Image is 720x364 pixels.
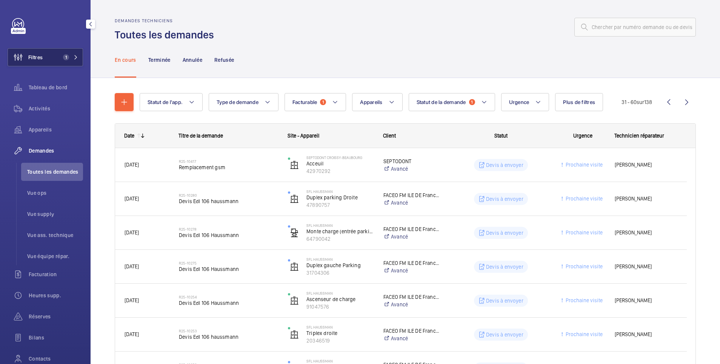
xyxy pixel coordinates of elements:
span: Devis Edl 106 Haussmann [179,231,278,239]
a: Avancé [383,301,442,308]
a: Avancé [383,335,442,342]
p: Devis à envoyer [486,195,523,203]
span: Devis Edl 106 Haussmann [179,299,278,307]
img: freight_elevator.svg [290,228,299,237]
span: Filtres [28,54,43,61]
span: Prochaine visite [564,229,603,236]
img: elevator.svg [290,330,299,339]
p: Acceuil [306,160,374,167]
span: Prochaine visite [564,331,603,337]
button: Type de demande [209,93,278,111]
p: Duplex parking Droite [306,194,374,201]
span: Remplacement gsm [179,164,278,171]
p: Duplex gauche Parking [306,262,374,269]
span: Prochaine visite [564,263,603,269]
span: Prochaine visite [564,196,603,202]
img: elevator.svg [290,262,299,271]
span: Activités [29,105,83,112]
p: En cours [115,56,136,64]
span: [DATE] [125,331,139,337]
button: Statut de la demande1 [409,93,495,111]
h2: Demandes techniciens [115,18,218,23]
p: Devis à envoyer [486,297,523,304]
a: Avancé [383,267,442,274]
span: [DATE] [125,263,139,269]
a: Avancé [383,199,442,206]
span: Devis Edl 106 Haussmann [179,265,278,273]
span: Vue supply [27,210,83,218]
h2: R25-10275 [179,261,278,265]
span: Facturation [29,271,83,278]
p: 47890757 [306,201,374,209]
p: Devis à envoyer [486,229,523,237]
span: Urgence [573,133,592,139]
p: Devis à envoyer [486,161,523,169]
span: [PERSON_NAME] [615,296,677,305]
p: FACEO FM ILE DE France - Vinci Facilities SIP [383,327,442,335]
span: Site - Appareil [288,133,319,139]
span: 1 [320,99,326,105]
span: Vue ass. technique [27,231,83,239]
span: Technicien réparateur [614,133,664,139]
span: Facturable [292,99,317,105]
input: Chercher par numéro demande ou de devis [574,18,696,37]
p: Devis à envoyer [486,331,523,338]
span: Type de demande [217,99,258,105]
span: Statut [494,133,508,139]
span: 31 - 60 138 [622,99,652,105]
span: Toutes les demandes [27,168,83,176]
p: 20346519 [306,337,374,344]
p: SFL Haussman [306,291,374,295]
p: 31704306 [306,269,374,277]
p: 64790042 [306,235,374,243]
p: FACEO FM ILE DE France - Vinci Facilities SIP [383,259,442,267]
p: SFL Haussman [306,189,374,194]
span: Vue équipe répar. [27,252,83,260]
h2: R25-10253 [179,329,278,333]
p: Septodont Croissy-Beaubourg [306,155,374,160]
h2: R25-10278 [179,227,278,231]
p: Devis à envoyer [486,263,523,271]
p: SEPTODONT [383,158,442,165]
span: Heures supp. [29,292,83,299]
span: sur [637,99,644,105]
button: Facturable1 [285,93,346,111]
span: [DATE] [125,196,139,202]
button: Urgence [501,93,549,111]
span: 1 [469,99,475,105]
a: Avancé [383,165,442,173]
h1: Toutes les demandes [115,28,218,42]
span: 1 [63,54,69,60]
span: Devis Edl 106 haussmann [179,197,278,205]
p: SFL Haussman [306,223,374,228]
button: Plus de filtres [555,93,603,111]
span: Prochaine visite [564,297,603,303]
span: Devis Edl 106 haussmann [179,333,278,341]
p: Triplex droite [306,329,374,337]
span: [PERSON_NAME] [615,228,677,237]
span: Vue ops [27,189,83,197]
button: Filtres1 [8,48,83,66]
span: Bilans [29,334,83,341]
button: Statut de l'app. [140,93,203,111]
span: [DATE] [125,162,139,168]
span: Appareils [360,99,382,105]
span: Demandes [29,147,83,154]
p: SFL Haussman [306,325,374,329]
span: [PERSON_NAME] [615,161,677,169]
p: FACEO FM ILE DE France - Vinci Facilities SIP [383,225,442,233]
span: Titre de la demande [178,133,223,139]
p: 42970292 [306,167,374,175]
span: Appareils [29,126,83,133]
span: [DATE] [125,229,139,236]
span: [PERSON_NAME] [615,330,677,339]
h2: R25-10254 [179,295,278,299]
h2: R25-10417 [179,159,278,164]
span: Urgence [509,99,529,105]
p: Annulée [183,56,202,64]
span: Client [383,133,396,139]
p: SFL Haussman [306,257,374,262]
p: SFL Haussman [306,359,374,363]
span: Réserves [29,313,83,320]
img: elevator.svg [290,161,299,170]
